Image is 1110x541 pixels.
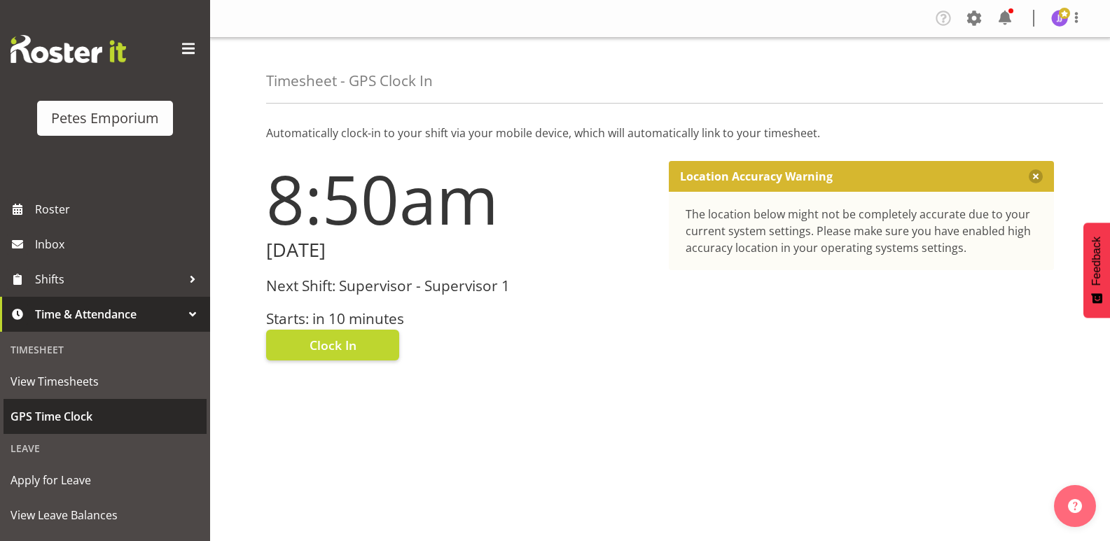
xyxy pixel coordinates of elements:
h4: Timesheet - GPS Clock In [266,73,433,89]
a: View Timesheets [4,364,207,399]
span: Roster [35,199,203,220]
a: GPS Time Clock [4,399,207,434]
span: GPS Time Clock [11,406,200,427]
img: Rosterit website logo [11,35,126,63]
span: Feedback [1090,237,1103,286]
span: Inbox [35,234,203,255]
button: Close message [1029,169,1043,183]
img: help-xxl-2.png [1068,499,1082,513]
span: View Timesheets [11,371,200,392]
h1: 8:50am [266,161,652,237]
p: Automatically clock-in to your shift via your mobile device, which will automatically link to you... [266,125,1054,141]
button: Feedback - Show survey [1083,223,1110,318]
a: View Leave Balances [4,498,207,533]
h3: Next Shift: Supervisor - Supervisor 1 [266,278,652,294]
p: Location Accuracy Warning [680,169,833,183]
h2: [DATE] [266,239,652,261]
span: Shifts [35,269,182,290]
h3: Starts: in 10 minutes [266,311,652,327]
button: Clock In [266,330,399,360]
span: Clock In [310,336,356,354]
span: Apply for Leave [11,470,200,491]
span: Time & Attendance [35,304,182,325]
span: View Leave Balances [11,505,200,526]
div: Petes Emporium [51,108,159,129]
div: Timesheet [4,335,207,364]
img: janelle-jonkers702.jpg [1051,10,1068,27]
div: Leave [4,434,207,463]
div: The location below might not be completely accurate due to your current system settings. Please m... [686,206,1038,256]
a: Apply for Leave [4,463,207,498]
